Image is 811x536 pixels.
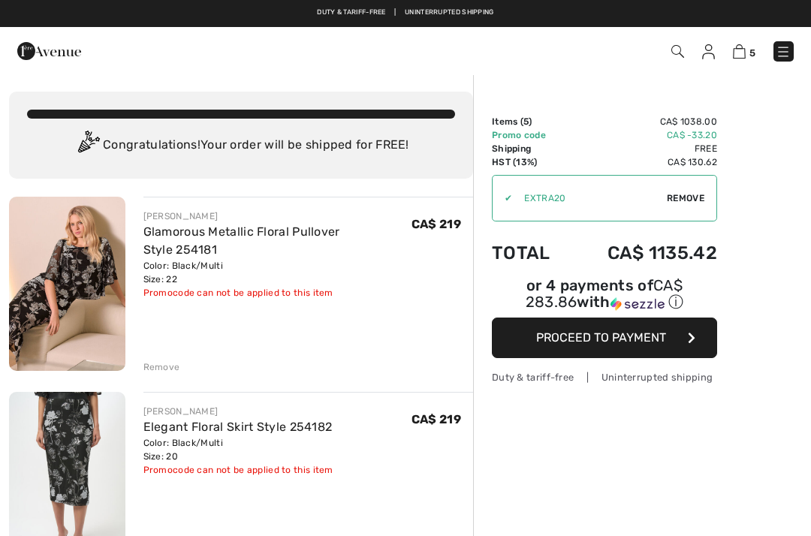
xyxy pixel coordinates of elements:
[492,142,570,155] td: Shipping
[733,42,755,60] a: 5
[570,155,717,169] td: CA$ 130.62
[143,209,412,223] div: [PERSON_NAME]
[493,191,512,205] div: ✔
[143,259,412,286] div: Color: Black/Multi Size: 22
[749,47,755,59] span: 5
[17,36,81,66] img: 1ère Avenue
[492,279,717,318] div: or 4 payments ofCA$ 283.86withSezzle Click to learn more about Sezzle
[27,131,455,161] div: Congratulations! Your order will be shipped for FREE!
[733,44,746,59] img: Shopping Bag
[523,116,529,127] span: 5
[492,227,570,279] td: Total
[667,191,704,205] span: Remove
[143,436,333,463] div: Color: Black/Multi Size: 20
[492,279,717,312] div: or 4 payments of with
[492,318,717,358] button: Proceed to Payment
[492,128,570,142] td: Promo code
[492,155,570,169] td: HST (13%)
[143,286,412,300] div: Promocode can not be applied to this item
[412,217,461,231] span: CA$ 219
[143,405,333,418] div: [PERSON_NAME]
[143,360,180,374] div: Remove
[9,197,125,371] img: Glamorous Metallic Floral Pullover Style 254181
[143,463,333,477] div: Promocode can not be applied to this item
[536,330,666,345] span: Proceed to Payment
[143,224,340,257] a: Glamorous Metallic Floral Pullover Style 254181
[702,44,715,59] img: My Info
[611,297,665,311] img: Sezzle
[671,45,684,58] img: Search
[570,227,717,279] td: CA$ 1135.42
[17,43,81,57] a: 1ère Avenue
[570,128,717,142] td: CA$ -33.20
[412,412,461,426] span: CA$ 219
[492,115,570,128] td: Items ( )
[526,276,683,311] span: CA$ 283.86
[512,176,667,221] input: Promo code
[73,131,103,161] img: Congratulation2.svg
[570,115,717,128] td: CA$ 1038.00
[143,420,333,434] a: Elegant Floral Skirt Style 254182
[776,44,791,59] img: Menu
[492,370,717,384] div: Duty & tariff-free | Uninterrupted shipping
[570,142,717,155] td: Free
